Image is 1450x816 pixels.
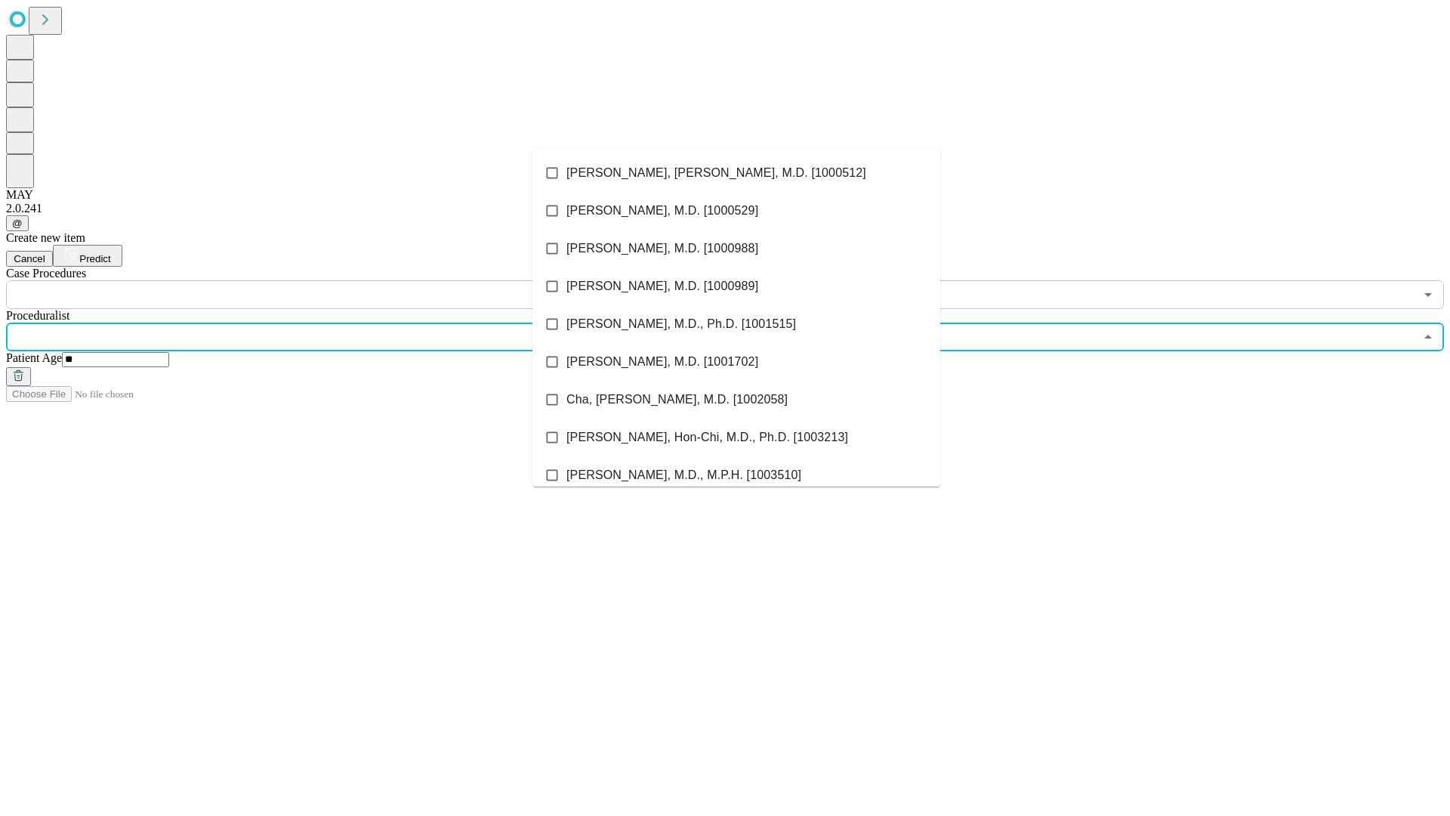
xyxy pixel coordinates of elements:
[6,231,85,244] span: Create new item
[6,215,29,231] button: @
[566,164,866,182] span: [PERSON_NAME], [PERSON_NAME], M.D. [1000512]
[6,202,1444,215] div: 2.0.241
[12,218,23,229] span: @
[566,240,758,258] span: [PERSON_NAME], M.D. [1000988]
[566,277,758,295] span: [PERSON_NAME], M.D. [1000989]
[6,267,86,280] span: Scheduled Procedure
[566,428,848,447] span: [PERSON_NAME], Hon-Chi, M.D., Ph.D. [1003213]
[1418,284,1439,305] button: Open
[79,253,110,264] span: Predict
[1418,326,1439,348] button: Close
[6,251,53,267] button: Cancel
[6,188,1444,202] div: MAY
[566,353,758,371] span: [PERSON_NAME], M.D. [1001702]
[566,466,801,484] span: [PERSON_NAME], M.D., M.P.H. [1003510]
[566,315,796,333] span: [PERSON_NAME], M.D., Ph.D. [1001515]
[6,309,69,322] span: Proceduralist
[53,245,122,267] button: Predict
[566,391,788,409] span: Cha, [PERSON_NAME], M.D. [1002058]
[566,202,758,220] span: [PERSON_NAME], M.D. [1000529]
[14,253,45,264] span: Cancel
[6,351,62,364] span: Patient Age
